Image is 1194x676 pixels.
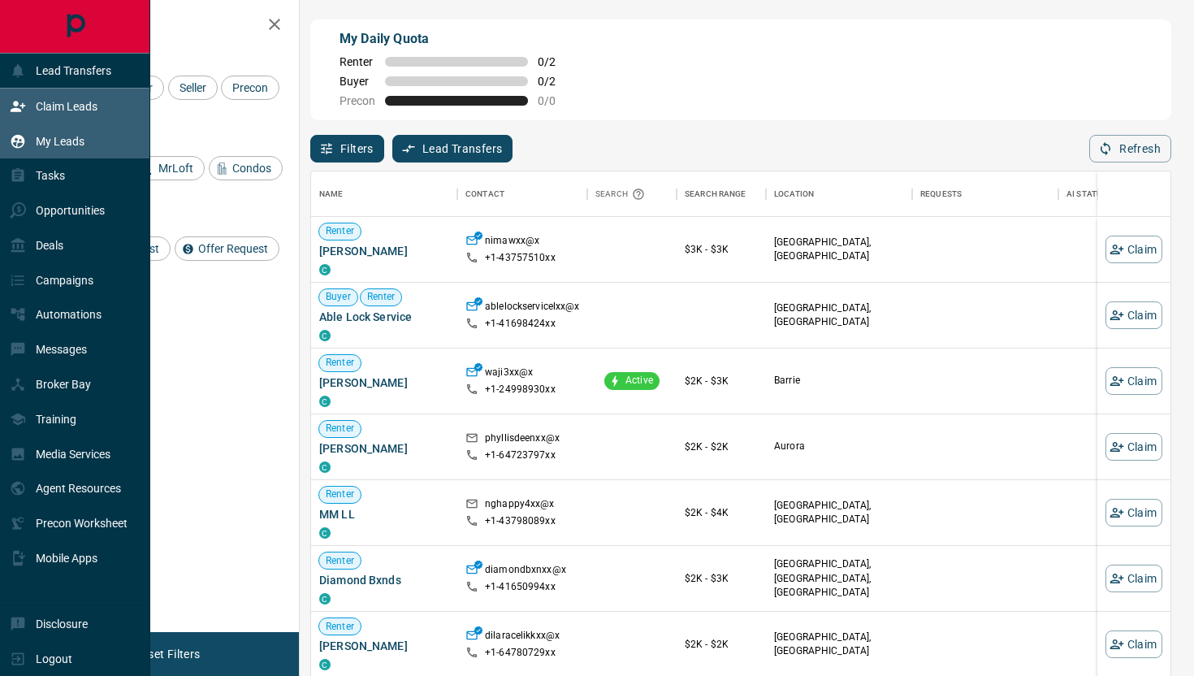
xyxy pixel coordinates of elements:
[619,374,660,388] span: Active
[153,162,199,175] span: MrLoft
[319,375,449,391] span: [PERSON_NAME]
[319,290,357,304] span: Buyer
[920,171,962,217] div: Requests
[319,572,449,588] span: Diamond Bxnds
[319,487,361,501] span: Renter
[685,505,758,520] p: $2K - $4K
[361,290,402,304] span: Renter
[485,234,539,251] p: nimawxx@x
[774,499,904,526] p: [GEOGRAPHIC_DATA], [GEOGRAPHIC_DATA]
[135,156,205,180] div: MrLoft
[1105,367,1162,395] button: Claim
[175,236,279,261] div: Offer Request
[319,396,331,407] div: condos.ca
[319,527,331,539] div: condos.ca
[340,75,375,88] span: Buyer
[766,171,912,217] div: Location
[319,171,344,217] div: Name
[774,630,904,658] p: [GEOGRAPHIC_DATA], [GEOGRAPHIC_DATA]
[310,135,384,162] button: Filters
[485,383,556,396] p: +1- 24998930xx
[319,554,361,568] span: Renter
[774,236,904,263] p: [GEOGRAPHIC_DATA], [GEOGRAPHIC_DATA]
[123,640,210,668] button: Reset Filters
[465,171,504,217] div: Contact
[319,243,449,259] span: [PERSON_NAME]
[1105,630,1162,658] button: Claim
[319,440,449,457] span: [PERSON_NAME]
[685,171,746,217] div: Search Range
[319,659,331,670] div: condos.ca
[685,440,758,454] p: $2K - $2K
[168,76,218,100] div: Seller
[595,171,649,217] div: Search
[912,171,1058,217] div: Requests
[319,638,449,654] span: [PERSON_NAME]
[485,580,556,594] p: +1- 41650994xx
[685,571,758,586] p: $2K - $3K
[485,448,556,462] p: +1- 64723797xx
[319,224,361,238] span: Renter
[319,264,331,275] div: condos.ca
[774,301,904,329] p: [GEOGRAPHIC_DATA], [GEOGRAPHIC_DATA]
[485,317,556,331] p: +1- 41698424xx
[774,440,904,453] p: Aurora
[685,374,758,388] p: $2K - $3K
[319,593,331,604] div: condos.ca
[1105,236,1162,263] button: Claim
[319,461,331,473] div: condos.ca
[677,171,766,217] div: Search Range
[174,81,212,94] span: Seller
[311,171,457,217] div: Name
[1066,171,1107,217] div: AI Status
[485,514,556,528] p: +1- 43798089xx
[319,330,331,341] div: condos.ca
[319,309,449,325] span: Able Lock Service
[221,76,279,100] div: Precon
[485,563,566,580] p: diamondbxnxx@x
[1105,565,1162,592] button: Claim
[319,620,361,634] span: Renter
[538,75,573,88] span: 0 / 2
[685,242,758,257] p: $3K - $3K
[1089,135,1171,162] button: Refresh
[485,300,580,317] p: ablelockservicelxx@x
[52,16,283,36] h2: Filters
[485,497,555,514] p: nghappy4xx@x
[774,557,904,599] p: [GEOGRAPHIC_DATA], [GEOGRAPHIC_DATA], [GEOGRAPHIC_DATA]
[485,366,533,383] p: waji3xx@x
[209,156,283,180] div: Condos
[485,629,560,646] p: dilaracelikkxx@x
[485,251,556,265] p: +1- 43757510xx
[774,374,904,388] p: Barrie
[1105,301,1162,329] button: Claim
[193,242,274,255] span: Offer Request
[319,356,361,370] span: Renter
[538,55,573,68] span: 0 / 2
[538,94,573,107] span: 0 / 0
[227,162,277,175] span: Condos
[457,171,587,217] div: Contact
[485,431,560,448] p: phyllisdeenxx@x
[319,506,449,522] span: MM LL
[227,81,274,94] span: Precon
[1105,499,1162,526] button: Claim
[319,422,361,435] span: Renter
[392,135,513,162] button: Lead Transfers
[774,171,814,217] div: Location
[340,55,375,68] span: Renter
[340,94,375,107] span: Precon
[685,637,758,652] p: $2K - $2K
[1105,433,1162,461] button: Claim
[485,646,556,660] p: +1- 64780729xx
[340,29,573,49] p: My Daily Quota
